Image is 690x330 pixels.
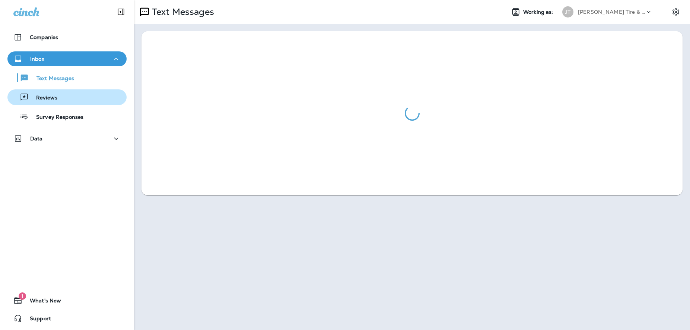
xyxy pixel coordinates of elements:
[669,5,683,19] button: Settings
[7,51,127,66] button: Inbox
[30,56,44,62] p: Inbox
[149,6,214,18] p: Text Messages
[30,34,58,40] p: Companies
[22,298,61,307] span: What's New
[29,114,83,121] p: Survey Responses
[7,131,127,146] button: Data
[7,311,127,326] button: Support
[7,70,127,86] button: Text Messages
[29,95,57,102] p: Reviews
[29,75,74,82] p: Text Messages
[7,89,127,105] button: Reviews
[19,292,26,300] span: 1
[7,293,127,308] button: 1What's New
[523,9,555,15] span: Working as:
[22,315,51,324] span: Support
[562,6,573,18] div: JT
[30,136,43,142] p: Data
[7,30,127,45] button: Companies
[111,4,131,19] button: Collapse Sidebar
[578,9,645,15] p: [PERSON_NAME] Tire & Auto
[7,109,127,124] button: Survey Responses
